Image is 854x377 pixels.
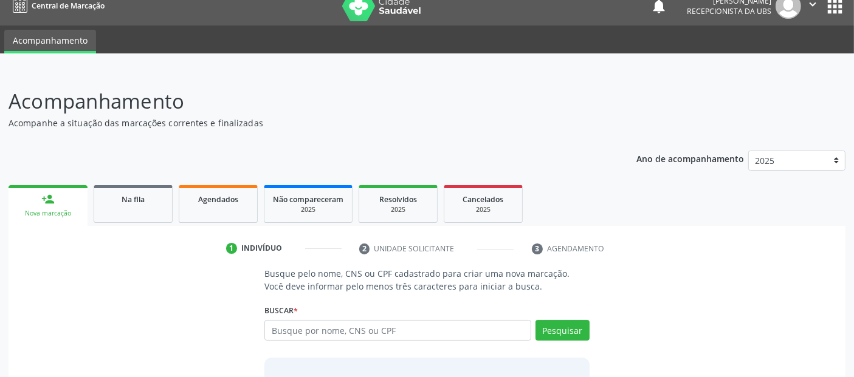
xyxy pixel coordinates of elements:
div: 2025 [273,205,343,214]
p: Acompanhe a situação das marcações correntes e finalizadas [9,117,594,129]
span: Agendados [198,194,238,205]
span: Resolvidos [379,194,417,205]
div: 2025 [368,205,429,214]
div: 2025 [453,205,514,214]
div: person_add [41,192,55,206]
span: Na fila [122,194,145,205]
p: Busque pelo nome, CNS ou CPF cadastrado para criar uma nova marcação. Você deve informar pelo men... [264,267,589,293]
span: Não compareceram [273,194,343,205]
div: Indivíduo [241,243,282,254]
button: Pesquisar [535,320,590,341]
span: Recepcionista da UBS [687,6,771,16]
div: 1 [226,243,237,254]
a: Acompanhamento [4,30,96,53]
p: Acompanhamento [9,86,594,117]
span: Central de Marcação [32,1,105,11]
p: Ano de acompanhamento [636,151,744,166]
input: Busque por nome, CNS ou CPF [264,320,531,341]
div: Nova marcação [17,209,79,218]
label: Buscar [264,301,298,320]
span: Cancelados [463,194,504,205]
